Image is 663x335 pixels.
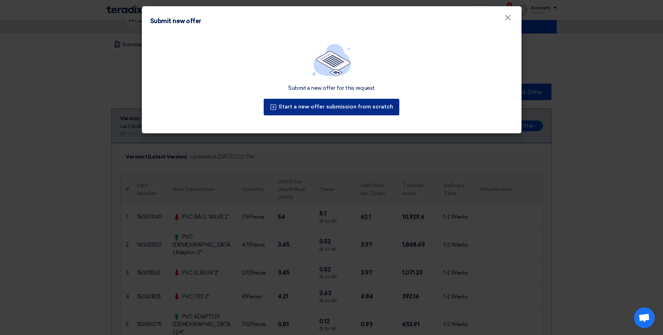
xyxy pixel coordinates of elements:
[504,12,511,26] span: ×
[264,99,399,115] button: Start a new offer submission from scratch
[499,11,517,25] button: Close
[312,44,351,76] img: empty_state_list.svg
[634,307,655,328] div: Open chat
[288,85,374,92] div: Submit a new offer for this request
[150,17,201,26] div: Submit new offer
